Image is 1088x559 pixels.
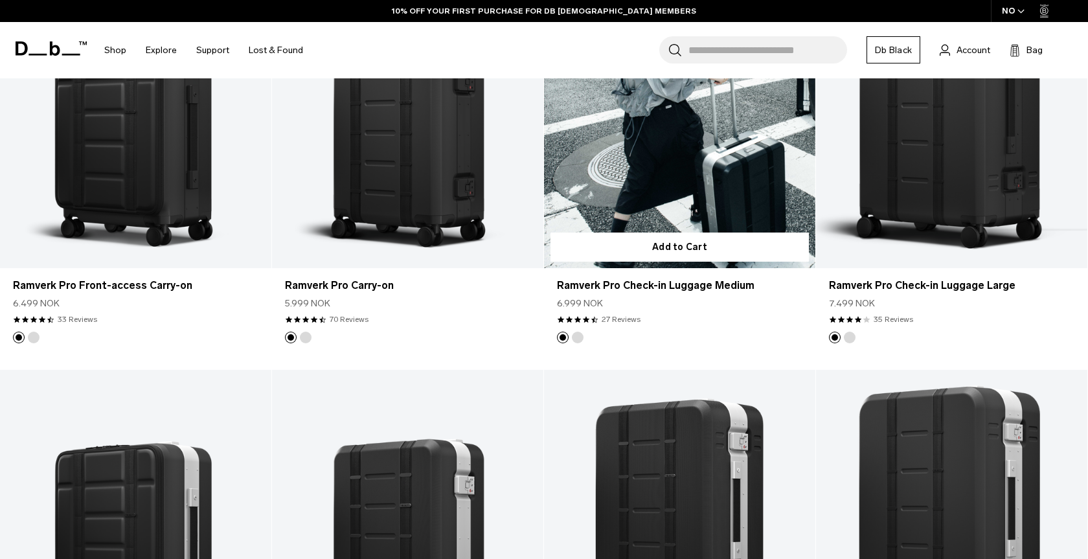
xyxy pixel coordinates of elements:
[104,27,126,73] a: Shop
[844,332,856,343] button: Silver
[300,332,312,343] button: Silver
[550,233,809,262] button: Add to Cart
[557,332,569,343] button: Black Out
[829,278,1074,293] a: Ramverk Pro Check-in Luggage Large
[572,332,584,343] button: Silver
[285,332,297,343] button: Black Out
[940,42,990,58] a: Account
[146,27,177,73] a: Explore
[829,332,841,343] button: Black Out
[13,297,60,310] span: 6.499 NOK
[13,332,25,343] button: Black Out
[829,297,875,310] span: 7.499 NOK
[557,297,603,310] span: 6.999 NOK
[285,297,330,310] span: 5.999 NOK
[874,314,913,325] a: 35 reviews
[1026,43,1043,57] span: Bag
[249,27,303,73] a: Lost & Found
[1010,42,1043,58] button: Bag
[602,314,640,325] a: 27 reviews
[28,332,40,343] button: Silver
[392,5,696,17] a: 10% OFF YOUR FIRST PURCHASE FOR DB [DEMOGRAPHIC_DATA] MEMBERS
[95,22,313,78] nav: Main Navigation
[13,278,258,293] a: Ramverk Pro Front-access Carry-on
[330,314,368,325] a: 70 reviews
[957,43,990,57] span: Account
[867,36,920,63] a: Db Black
[285,278,530,293] a: Ramverk Pro Carry-on
[196,27,229,73] a: Support
[58,314,97,325] a: 33 reviews
[557,278,802,293] a: Ramverk Pro Check-in Luggage Medium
